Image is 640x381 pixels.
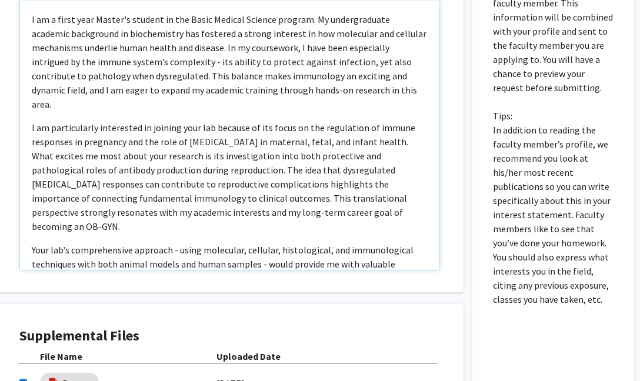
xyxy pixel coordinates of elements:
b: File Name [40,350,82,362]
b: Uploaded Date [216,350,281,362]
iframe: Chat [9,328,50,372]
p: I am particularly interested in joining your lab because of its focus on the regulation of immune... [32,121,428,233]
p: Your lab’s comprehensive approach - using molecular, cellular, histological, and immunological te... [32,243,428,313]
div: Note to users with screen readers: Please press Alt+0 or Option+0 to deactivate our accessibility... [20,1,439,270]
p: I am a first year Master's student in the Basic Medical Science program. My undergraduate academi... [32,12,428,111]
h4: Supplemental Files [19,327,440,345]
